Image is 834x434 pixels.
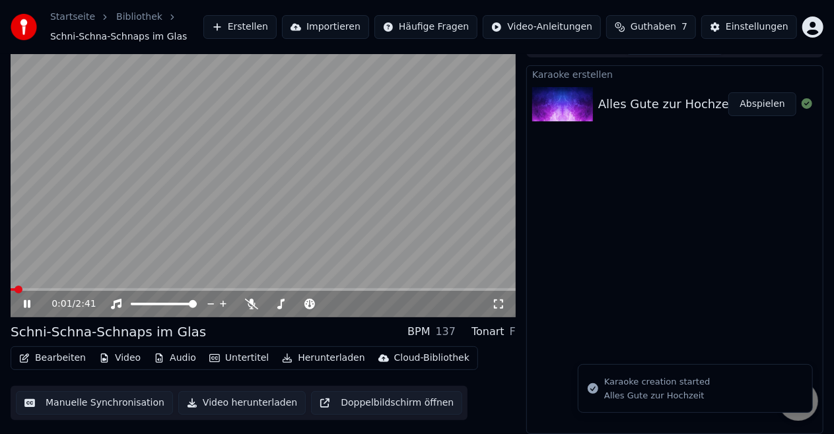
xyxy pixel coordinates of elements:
button: Herunterladen [277,349,370,367]
div: F [510,324,516,340]
a: Bibliothek [116,11,162,24]
button: Doppelbildschirm öffnen [311,391,462,415]
div: Karaoke creation started [604,375,710,388]
div: Tonart [471,324,504,340]
button: Audio [149,349,201,367]
span: Guthaben [631,20,676,34]
div: Alles Gute zur Hochzeit [604,390,710,402]
div: Einstellungen [726,20,788,34]
div: Karaoke erstellen [527,66,823,82]
div: BPM [407,324,430,340]
span: Schni-Schna-Schnaps im Glas [50,30,187,44]
button: Einstellungen [701,15,797,39]
a: Startseite [50,11,95,24]
button: Untertitel [204,349,274,367]
button: Häufige Fragen [374,15,478,39]
div: 137 [436,324,456,340]
button: Importieren [282,15,369,39]
button: Video herunterladen [178,391,306,415]
span: 2:41 [75,297,96,311]
div: / [52,297,83,311]
nav: breadcrumb [50,11,203,44]
button: Guthaben7 [606,15,696,39]
div: Alles Gute zur Hochzeit [598,95,737,113]
button: Erstellen [203,15,277,39]
button: Abspielen [728,92,796,116]
div: Schni-Schna-Schnaps im Glas [11,323,206,341]
img: youka [11,14,37,40]
div: Cloud-Bibliothek [394,352,469,365]
span: 0:01 [52,297,72,311]
button: Video-Anleitungen [483,15,601,39]
button: Manuelle Synchronisation [16,391,173,415]
button: Video [94,349,146,367]
span: 7 [681,20,687,34]
button: Bearbeiten [14,349,91,367]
